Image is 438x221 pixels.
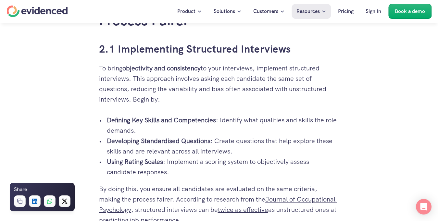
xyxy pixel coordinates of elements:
p: : Implement a scoring system to objectively assess candidate responses. [107,156,339,177]
a: twice as effective [218,205,268,214]
p: : Create questions that help explore these skills and are relevant across all interviews. [107,136,339,156]
strong: Defining Key Skills and Competencies [107,116,216,124]
a: Home [6,6,68,17]
div: Open Intercom Messenger [416,199,432,215]
h6: Share [14,185,27,194]
p: Resources [296,7,320,16]
p: To bring to your interviews, implement structured interviews. This approach involves asking each ... [99,63,339,104]
a: Sign In [361,4,386,19]
p: : Identify what qualities and skills the role demands. [107,115,339,136]
a: Pricing [333,4,358,19]
p: Book a demo [395,7,425,16]
p: Customers [253,7,278,16]
a: Book a demo [388,4,432,19]
strong: Developing Standardised Questions [107,137,210,145]
p: Product [177,7,195,16]
p: Solutions [214,7,235,16]
p: Sign In [366,7,381,16]
a: 2.1 Implementing Structured Interviews [99,42,291,56]
p: Pricing [338,7,354,16]
strong: Using Rating Scales [107,157,163,166]
strong: objectivity and consistency [122,64,201,72]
